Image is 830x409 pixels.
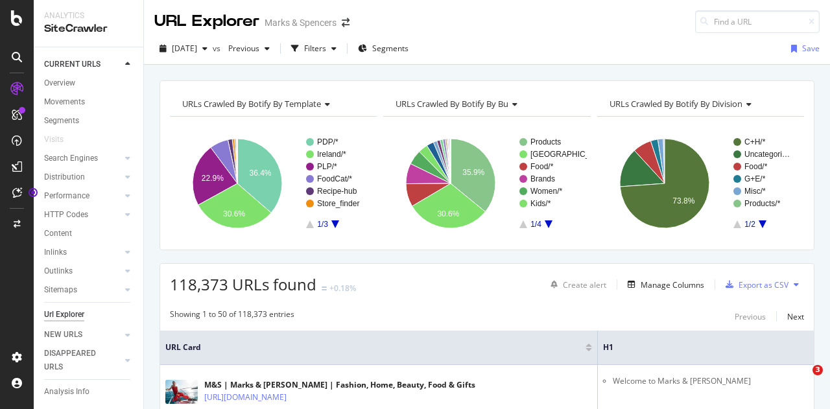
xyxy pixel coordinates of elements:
text: Brands [530,174,555,183]
div: M&S | Marks & [PERSON_NAME] | Fashion, Home, Beauty, Food & Gifts [204,379,475,391]
span: H1 [603,342,789,353]
span: Previous [223,43,259,54]
div: Sitemaps [44,283,77,297]
div: Url Explorer [44,308,84,321]
button: [DATE] [154,38,213,59]
text: PDP/* [317,137,338,146]
text: Store_finder [317,199,359,208]
div: Export as CSV [739,279,788,290]
span: URL Card [165,342,582,353]
a: Analysis Info [44,385,134,399]
button: Previous [735,309,766,324]
h4: URLs Crawled By Botify By division [607,93,792,114]
text: Recipe-hub [317,187,357,196]
div: Next [787,311,804,322]
div: Previous [735,311,766,322]
div: Distribution [44,170,85,184]
a: Distribution [44,170,121,184]
text: [GEOGRAPHIC_DATA] [530,150,611,159]
a: Inlinks [44,246,121,259]
a: Visits [44,133,77,146]
text: G+E/* [744,174,766,183]
h4: URLs Crawled By Botify By bu [393,93,578,114]
div: URL Explorer [154,10,259,32]
text: 1/4 [530,220,541,229]
text: 22.9% [202,174,224,183]
div: Movements [44,95,85,109]
text: 73.8% [672,196,694,205]
text: Products/* [744,199,781,208]
text: PLP/* [317,162,337,171]
div: Analysis Info [44,385,89,399]
a: [URL][DOMAIN_NAME] [204,391,287,404]
a: Outlinks [44,264,121,278]
div: DISAPPEARED URLS [44,347,110,374]
img: main image [165,380,198,404]
div: arrow-right-arrow-left [342,18,350,27]
div: Outlinks [44,264,73,278]
a: NEW URLS [44,328,121,342]
div: Content [44,227,72,240]
div: Showing 1 to 50 of 118,373 entries [170,309,294,324]
text: Uncategori… [744,150,790,159]
svg: A chart. [170,127,373,240]
iframe: Intercom live chat [786,365,817,396]
a: Overview [44,76,134,90]
div: Create alert [563,279,606,290]
span: vs [213,43,223,54]
text: Food/* [744,162,768,171]
div: Tooltip anchor [27,187,39,198]
svg: A chart. [383,127,587,240]
text: Food/* [530,162,554,171]
div: Marks & Spencers [265,16,337,29]
div: Overview [44,76,75,90]
text: 1/2 [744,220,755,229]
span: URLs Crawled By Botify By bu [396,98,508,110]
button: Create alert [545,274,606,295]
h4: URLs Crawled By Botify By template [180,93,365,114]
li: Welcome to Marks & [PERSON_NAME] [613,375,809,387]
a: Movements [44,95,134,109]
text: FoodCat/* [317,174,352,183]
div: SiteCrawler [44,21,133,36]
button: Filters [286,38,342,59]
text: Kids/* [530,199,551,208]
div: +0.18% [329,283,356,294]
span: 2025 Aug. 9th [172,43,197,54]
div: NEW URLS [44,328,82,342]
text: Ireland/* [317,150,346,159]
svg: A chart. [597,127,801,240]
input: Find a URL [695,10,820,33]
div: Performance [44,189,89,203]
span: 3 [812,365,823,375]
a: Url Explorer [44,308,134,321]
a: Performance [44,189,121,203]
div: Segments [44,114,79,128]
button: Next [787,309,804,324]
text: 30.6% [438,209,460,218]
a: Sitemaps [44,283,121,297]
span: URLs Crawled By Botify By division [610,98,742,110]
button: Manage Columns [622,277,704,292]
text: 1/3 [317,220,328,229]
button: Export as CSV [720,274,788,295]
a: DISAPPEARED URLS [44,347,121,374]
text: Women/* [530,187,562,196]
text: 35.9% [463,168,485,177]
a: HTTP Codes [44,208,121,222]
text: Misc/* [744,187,766,196]
span: URLs Crawled By Botify By template [182,98,321,110]
text: C+H/* [744,137,766,146]
text: 30.6% [223,209,245,218]
a: Segments [44,114,134,128]
div: CURRENT URLS [44,58,101,71]
div: Search Engines [44,152,98,165]
text: 36.4% [250,169,272,178]
img: Equal [322,286,327,290]
div: Save [802,43,820,54]
span: Segments [372,43,409,54]
a: CURRENT URLS [44,58,121,71]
